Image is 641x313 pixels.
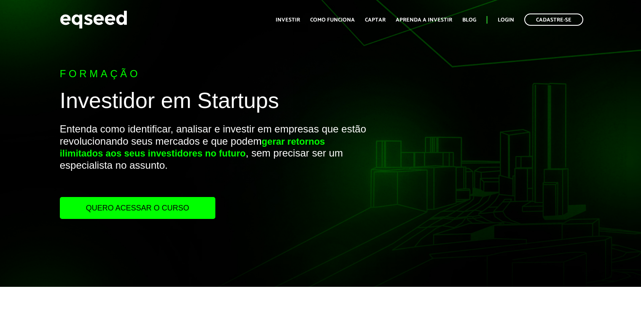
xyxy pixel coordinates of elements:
[60,123,368,197] p: Entenda como identificar, analisar e investir em empresas que estão revolucionando seus mercados ...
[60,89,368,117] h1: Investidor em Startups
[396,17,452,23] a: Aprenda a investir
[524,13,583,26] a: Cadastre-se
[498,17,514,23] a: Login
[276,17,300,23] a: Investir
[365,17,386,23] a: Captar
[462,17,476,23] a: Blog
[60,197,215,219] a: Quero acessar o curso
[310,17,355,23] a: Como funciona
[60,8,127,31] img: EqSeed
[60,68,368,80] p: Formação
